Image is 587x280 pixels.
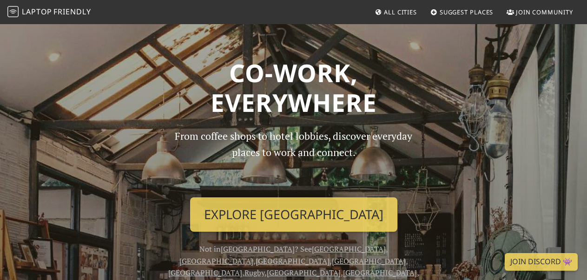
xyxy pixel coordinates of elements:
[343,267,417,278] a: [GEOGRAPHIC_DATA]
[7,6,19,17] img: LaptopFriendly
[384,8,417,16] span: All Cities
[168,267,242,278] a: [GEOGRAPHIC_DATA]
[371,4,421,20] a: All Cities
[267,267,341,278] a: [GEOGRAPHIC_DATA]
[53,7,91,17] span: Friendly
[427,4,497,20] a: Suggest Places
[332,256,406,266] a: [GEOGRAPHIC_DATA]
[503,4,577,20] a: Join Community
[312,244,386,254] a: [GEOGRAPHIC_DATA]
[22,7,52,17] span: Laptop
[256,256,330,266] a: [GEOGRAPHIC_DATA]
[440,8,494,16] span: Suggest Places
[505,253,578,271] a: Join Discord 👾
[244,267,264,278] a: Rugby
[7,4,91,20] a: LaptopFriendly LaptopFriendly
[179,256,253,266] a: [GEOGRAPHIC_DATA]
[221,244,295,254] a: [GEOGRAPHIC_DATA]
[34,58,553,117] h1: Co-work, Everywhere
[167,128,421,190] p: From coffee shops to hotel lobbies, discover everyday places to work and connect.
[516,8,573,16] span: Join Community
[190,197,397,232] a: Explore [GEOGRAPHIC_DATA]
